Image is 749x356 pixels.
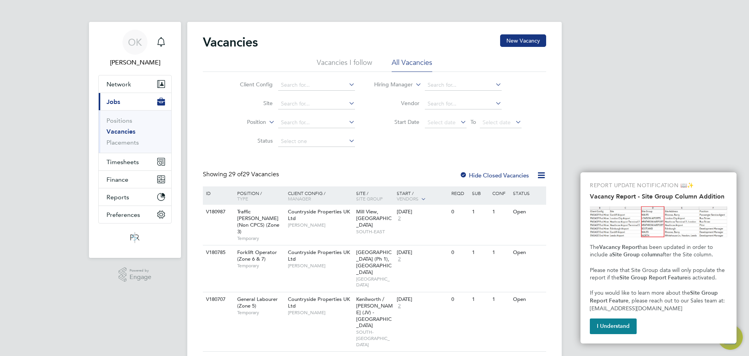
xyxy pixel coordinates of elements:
[288,208,350,222] span: Countryside Properties UK Ltd
[470,245,490,260] div: 1
[229,170,243,178] span: 29 of
[590,244,599,250] span: The
[288,296,350,309] span: Countryside Properties UK Ltd
[221,118,266,126] label: Position
[286,186,354,205] div: Client Config /
[590,244,714,258] span: has been updated in order to include a
[231,186,286,205] div: Position /
[490,292,511,307] div: 1
[237,195,248,202] span: Type
[449,205,470,219] div: 0
[468,117,478,127] span: To
[356,208,392,228] span: Mill View, [GEOGRAPHIC_DATA]
[237,208,279,235] span: Traffic [PERSON_NAME] (Non CPCS) (Zone 3)
[590,182,727,190] p: REPORT UPDATE NOTIFICATION 📖✨
[106,158,139,166] span: Timesheets
[237,263,284,269] span: Temporary
[374,118,419,125] label: Start Date
[395,186,449,206] div: Start /
[356,229,393,235] span: SOUTH-EAST
[580,172,737,343] div: Vacancy Report - Site Group Column Addition
[490,205,511,219] div: 1
[288,222,352,228] span: [PERSON_NAME]
[397,296,447,303] div: [DATE]
[98,58,172,67] span: Olivia Kassim
[203,34,258,50] h2: Vacancies
[204,292,231,307] div: V180707
[237,309,284,316] span: Temporary
[449,292,470,307] div: 0
[460,172,529,179] label: Hide Closed Vacancies
[228,100,273,107] label: Site
[128,231,142,244] img: psrsolutions-logo-retina.png
[368,81,413,89] label: Hiring Manager
[106,117,132,124] a: Positions
[511,186,545,200] div: Status
[356,276,393,288] span: [GEOGRAPHIC_DATA]
[392,58,432,72] li: All Vacancies
[89,22,181,258] nav: Main navigation
[128,37,142,47] span: OK
[660,251,713,258] span: after the Site column.
[130,274,151,281] span: Engage
[511,205,545,219] div: Open
[612,251,660,258] strong: Site Group column
[374,100,419,107] label: Vendor
[470,292,490,307] div: 1
[288,309,352,316] span: [PERSON_NAME]
[397,249,447,256] div: [DATE]
[278,136,355,147] input: Select one
[278,117,355,128] input: Search for...
[237,249,277,262] span: Forklift Operator (Zone 6 & 7)
[98,30,172,67] a: Go to account details
[106,128,135,135] a: Vacancies
[590,267,726,281] span: Please note that Site Group data will only populate the report if the
[483,119,511,126] span: Select date
[449,245,470,260] div: 0
[590,318,637,334] button: I Understand
[288,195,311,202] span: Manager
[106,139,139,146] a: Placements
[449,186,470,200] div: Reqd
[354,186,395,205] div: Site /
[356,249,392,275] span: [GEOGRAPHIC_DATA] (Ph 1), [GEOGRAPHIC_DATA]
[428,119,456,126] span: Select date
[490,245,511,260] div: 1
[106,176,128,183] span: Finance
[590,193,727,200] h2: Vacancy Report - Site Group Column Addition
[356,296,393,329] span: Kenilworth / [PERSON_NAME] (JV) - [GEOGRAPHIC_DATA]
[130,267,151,274] span: Powered by
[106,193,129,201] span: Reports
[288,249,350,262] span: Countryside Properties UK Ltd
[106,98,120,106] span: Jobs
[278,98,355,109] input: Search for...
[590,290,690,296] span: If you would like to learn more about the
[356,195,383,202] span: Site Group
[288,263,352,269] span: [PERSON_NAME]
[511,245,545,260] div: Open
[237,296,278,309] span: General Labourer (Zone 5)
[106,81,131,88] span: Network
[228,137,273,144] label: Status
[203,170,280,179] div: Showing
[397,195,419,202] span: Vendors
[590,290,719,304] strong: Site Group Report Feature
[278,80,355,91] input: Search for...
[619,274,687,281] strong: Site Group Report Feature
[356,329,393,347] span: SOUTH-[GEOGRAPHIC_DATA]
[397,256,402,263] span: 2
[511,292,545,307] div: Open
[229,170,279,178] span: 29 Vacancies
[237,235,284,242] span: Temporary
[425,98,502,109] input: Search for...
[687,274,717,281] span: is activated.
[204,245,231,260] div: V180785
[425,80,502,91] input: Search for...
[397,215,402,222] span: 2
[590,297,726,312] span: , please reach out to our Sales team at: [EMAIL_ADDRESS][DOMAIN_NAME]
[599,244,639,250] strong: Vacancy Report
[106,211,140,218] span: Preferences
[490,186,511,200] div: Conf
[317,58,372,72] li: Vacancies I follow
[228,81,273,88] label: Client Config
